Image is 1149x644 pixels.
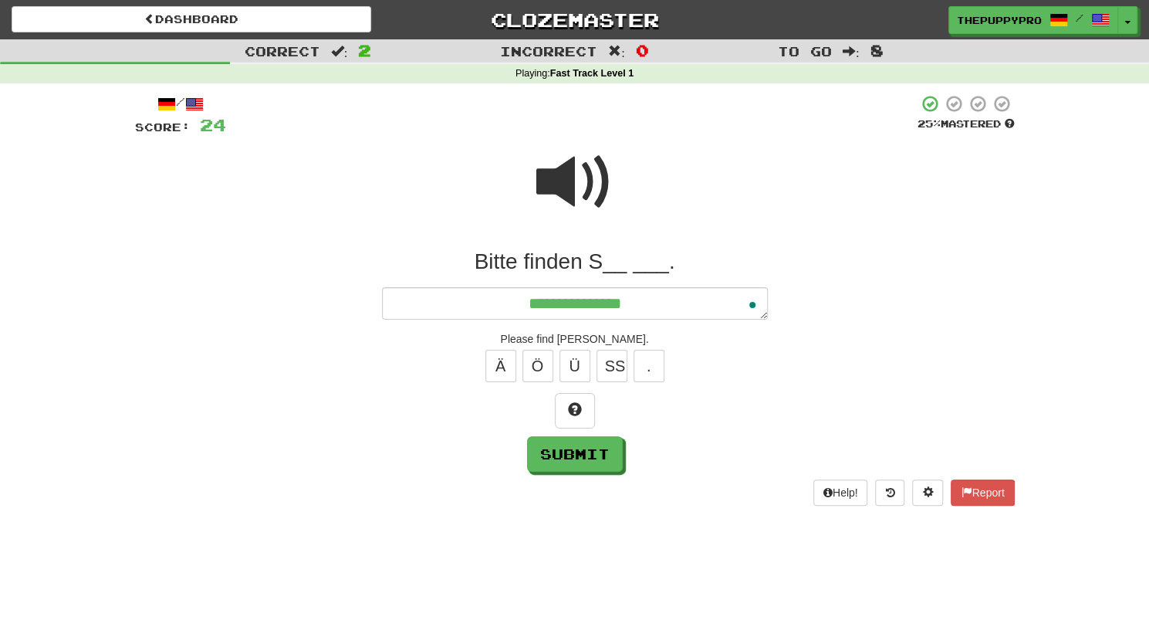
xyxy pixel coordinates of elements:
span: 2 [358,41,371,59]
span: ThePuppyPro [957,13,1042,27]
span: 0 [636,41,649,59]
textarea: To enrich screen reader interactions, please activate Accessibility in Grammarly extension settings [382,287,768,319]
span: : [331,45,348,58]
span: : [608,45,625,58]
span: Incorrect [500,43,597,59]
strong: Fast Track Level 1 [550,68,634,79]
button: SS [596,350,627,382]
span: 24 [200,115,226,134]
button: Help! [813,480,868,506]
button: Ä [485,350,516,382]
div: / [135,94,226,114]
button: Submit [527,436,623,472]
button: Round history (alt+y) [875,480,904,506]
span: : [843,45,860,58]
span: Score: [135,120,191,134]
button: Ü [559,350,590,382]
span: Correct [245,43,320,59]
div: Mastered [918,117,1015,131]
button: Ö [522,350,553,382]
a: Dashboard [12,6,371,32]
span: To go [778,43,832,59]
button: Hint! [555,393,595,429]
span: 8 [870,41,883,59]
span: / [1076,12,1083,23]
div: Please find [PERSON_NAME]. [135,331,1015,347]
button: Report [951,480,1014,506]
div: Bitte finden S__ ___. [135,248,1015,276]
a: Clozemaster [394,6,754,33]
a: ThePuppyPro / [948,6,1118,34]
span: 25 % [918,117,941,130]
button: . [634,350,664,382]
